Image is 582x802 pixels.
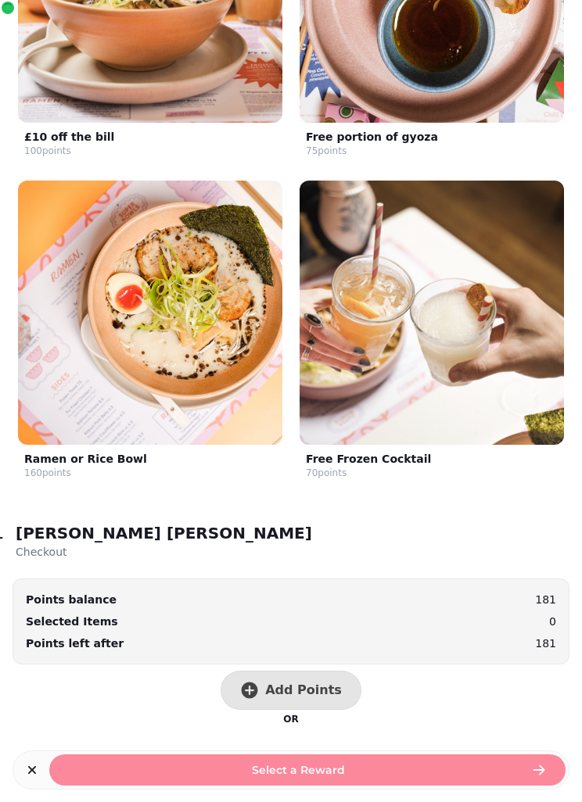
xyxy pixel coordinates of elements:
[221,671,361,710] button: Add Points
[300,181,564,445] img: Free Frozen Cocktail
[306,145,347,157] div: 75 points
[24,145,71,157] div: 100 points
[306,467,347,479] div: 70 points
[16,544,312,560] p: Checkout
[549,614,556,629] p: 0
[26,614,118,629] p: Selected Items
[283,713,298,725] p: OR
[535,592,556,607] p: 181
[49,754,566,786] button: Select a Reward
[24,467,71,479] div: 160 points
[306,129,438,145] p: Free portion of gyoza
[26,592,117,607] div: Points balance
[18,181,282,445] img: Ramen or Rice Bowl
[24,129,114,145] p: £10 off the bill
[306,451,431,467] p: Free Frozen Cocktail
[16,522,312,544] h2: [PERSON_NAME] [PERSON_NAME]
[265,684,342,696] span: Add Points
[68,764,528,775] span: Select a Reward
[535,636,556,651] p: 181
[26,636,124,651] p: Points left after
[24,451,147,467] p: Ramen or Rice Bowl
